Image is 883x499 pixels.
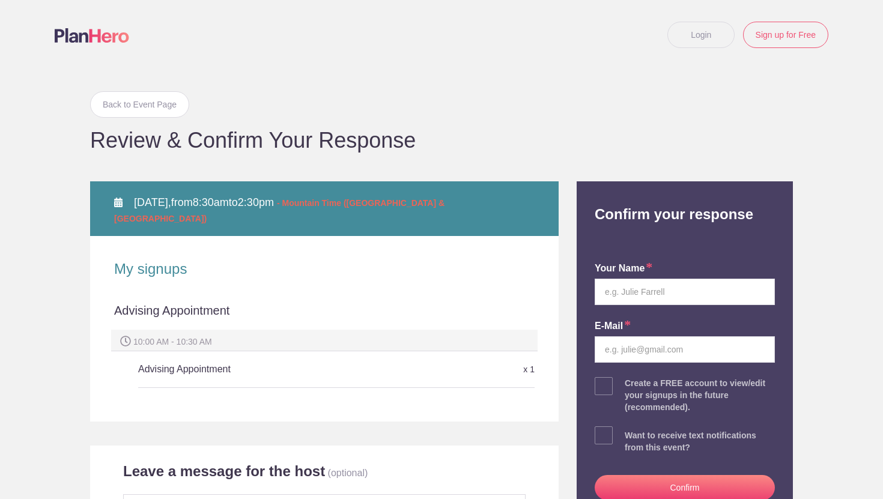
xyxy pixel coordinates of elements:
span: from to [114,196,445,224]
a: Sign up for Free [743,22,828,48]
div: 10:00 AM - 10:30 AM [111,330,538,351]
a: Login [667,22,735,48]
span: [DATE], [134,196,171,208]
span: 2:30pm [238,196,274,208]
img: Logo main planhero [55,28,129,43]
img: Calendar alt [114,198,123,207]
div: x 1 [402,359,535,380]
h2: Leave a message for the host [123,462,325,480]
span: - Mountain Time ([GEOGRAPHIC_DATA] & [GEOGRAPHIC_DATA]) [114,198,445,223]
div: Advising Appointment [114,302,535,330]
input: e.g. julie@gmail.com [595,336,775,363]
h2: My signups [114,260,535,278]
a: Back to Event Page [90,91,189,118]
h1: Review & Confirm Your Response [90,130,793,151]
label: your name [595,262,652,276]
h2: Confirm your response [586,181,784,223]
div: Want to receive text notifications from this event? [625,429,775,453]
input: e.g. Julie Farrell [595,279,775,305]
p: (optional) [328,468,368,478]
h5: Advising Appointment [138,357,402,381]
div: Create a FREE account to view/edit your signups in the future (recommended). [625,377,775,413]
img: Spot time [120,336,131,346]
span: 8:30am [193,196,229,208]
label: E-mail [595,319,631,333]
